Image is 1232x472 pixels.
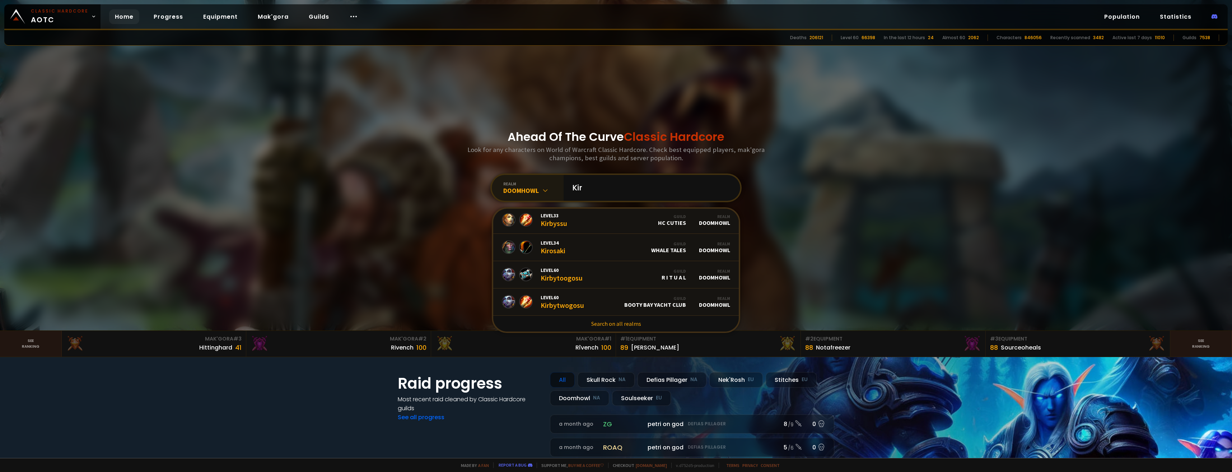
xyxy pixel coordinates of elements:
div: 88 [805,343,813,352]
a: Classic HardcoreAOTC [4,4,101,29]
a: Home [109,9,139,24]
div: Notafreezer [816,343,850,352]
div: 11010 [1155,34,1165,41]
div: Rîvench [575,343,598,352]
div: Doomhowl [699,268,730,281]
span: # 3 [990,335,998,342]
a: Consent [761,463,780,468]
div: Doomhowl [699,214,730,226]
div: 89 [620,343,628,352]
input: Search a character... [568,175,732,201]
span: Made by [457,463,489,468]
h3: Look for any characters on World of Warcraft Classic Hardcore. Check best equipped players, mak'g... [465,145,767,162]
div: Equipment [805,335,981,343]
span: Level 60 [541,294,584,301]
a: See all progress [398,413,444,421]
div: 846056 [1025,34,1042,41]
span: Checkout [608,463,667,468]
div: 24 [928,34,934,41]
a: a fan [478,463,489,468]
div: Guild [624,296,686,301]
small: EU [656,394,662,402]
div: Kirbyssu [541,212,567,228]
span: Classic Hardcore [624,129,724,145]
span: v. d752d5 - production [671,463,714,468]
h1: Raid progress [398,372,541,395]
div: HC Cuties [658,214,686,226]
div: Kirbytwogosu [541,294,584,310]
span: AOTC [31,8,88,25]
div: Doomhowl [699,241,730,254]
a: Level60KirbytoogosuGuildR I T U A LRealmDoomhowl [493,261,739,288]
span: Level 33 [541,212,567,219]
span: # 2 [418,335,426,342]
span: # 3 [233,335,242,342]
small: NA [619,376,626,383]
a: Mak'Gora#3Hittinghard41 [62,331,247,357]
a: Mak'Gora#1Rîvench100 [431,331,616,357]
small: EU [802,376,808,383]
div: Doomhowl [699,296,730,308]
div: 206121 [809,34,823,41]
a: #1Equipment89[PERSON_NAME] [616,331,801,357]
div: [PERSON_NAME] [631,343,679,352]
div: Realm [699,268,730,274]
a: Progress [148,9,189,24]
div: Soulseeker [612,390,671,406]
a: a month agozgpetri on godDefias Pillager8 /90 [550,415,834,434]
a: Mak'Gora#2Rivench100 [246,331,431,357]
div: Guild [662,268,686,274]
div: Almost 60 [942,34,965,41]
a: a month agoroaqpetri on godDefias Pillager5 /60 [550,438,834,457]
div: Realm [699,214,730,219]
div: Sourceoheals [1001,343,1041,352]
div: Kirbytoogosu [541,267,583,282]
div: R I T U A L [662,268,686,281]
a: Search on all realms [493,316,739,332]
small: Classic Hardcore [31,8,88,14]
div: Doomhowl [503,186,564,195]
a: Report a bug [499,462,527,468]
div: Booty Bay Yacht Club [624,296,686,308]
span: Level 60 [541,267,583,273]
div: Mak'Gora [435,335,611,343]
div: Level 60 [841,34,859,41]
a: #3Equipment88Sourceoheals [986,331,1171,357]
a: #2Equipment88Notafreezer [801,331,986,357]
h4: Most recent raid cleaned by Classic Hardcore guilds [398,395,541,413]
span: # 1 [620,335,627,342]
div: 66398 [862,34,875,41]
a: Population [1098,9,1145,24]
span: Level 34 [541,240,565,246]
div: realm [503,181,564,186]
div: Realm [699,296,730,301]
a: [DOMAIN_NAME] [636,463,667,468]
div: Doomhowl [550,390,609,406]
a: Level33KirbyssuGuildHC CutiesRealmDoomhowl [493,207,739,234]
div: Mak'Gora [66,335,242,343]
div: Stitches [766,372,817,388]
a: Buy me a coffee [568,463,604,468]
a: Seeranking [1170,331,1232,357]
span: # 1 [605,335,611,342]
div: Hittinghard [199,343,232,352]
div: 100 [416,343,426,352]
div: Mak'Gora [251,335,426,343]
a: Terms [726,463,739,468]
div: Realm [699,241,730,246]
a: Level60KirbytwogosuGuildBooty Bay Yacht ClubRealmDoomhowl [493,288,739,316]
div: 2062 [968,34,979,41]
div: 41 [235,343,242,352]
span: Support me, [537,463,604,468]
div: Equipment [990,335,1166,343]
span: # 2 [805,335,813,342]
div: Equipment [620,335,796,343]
div: 88 [990,343,998,352]
div: 100 [601,343,611,352]
div: Whale Tales [651,241,686,254]
div: Deaths [790,34,807,41]
div: In the last 12 hours [884,34,925,41]
small: NA [593,394,600,402]
div: 3482 [1093,34,1104,41]
a: Level34KirosakiGuildWhale TalesRealmDoomhowl [493,234,739,261]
